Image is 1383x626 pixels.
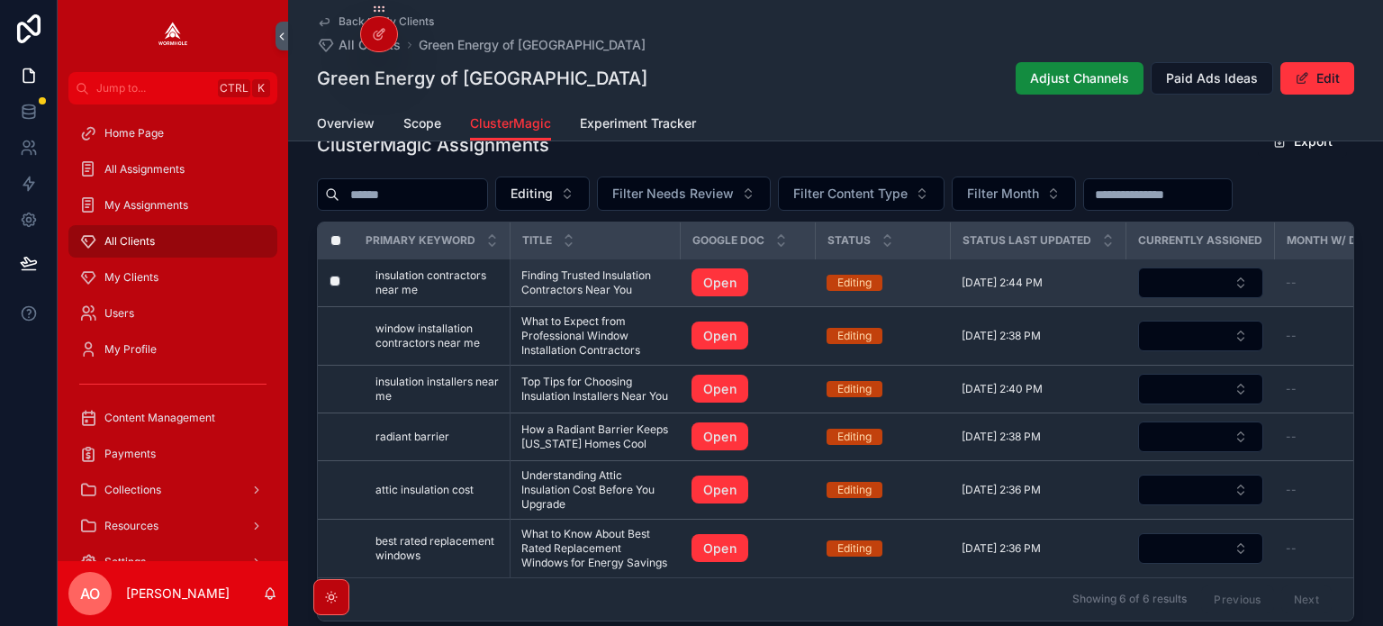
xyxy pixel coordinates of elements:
[691,322,805,350] a: Open
[68,297,277,330] a: Users
[1137,320,1264,352] a: Select Button
[317,114,375,132] span: Overview
[375,375,499,404] a: insulation installers near me
[963,233,1091,248] span: Status Last Updated
[375,483,499,497] a: attic insulation cost
[1286,483,1297,497] span: --
[419,36,646,54] a: Green Energy of [GEOGRAPHIC_DATA]
[1166,69,1258,87] span: Paid Ads Ideas
[1138,233,1262,248] span: Currently Assigned
[1137,373,1264,405] a: Select Button
[691,375,805,404] a: Open
[1137,532,1264,565] a: Select Button
[1137,474,1264,506] a: Select Button
[691,476,748,504] a: Open
[403,107,441,143] a: Scope
[691,268,748,297] a: Open
[521,268,670,297] a: Finding Trusted Insulation Contractors Near You
[522,233,552,248] span: Title
[691,534,748,563] a: Open
[1151,62,1273,95] button: Paid Ads Ideas
[375,430,449,444] span: radiant barrier
[580,107,696,143] a: Experiment Tracker
[375,322,499,350] a: window installation contractors near me
[80,583,100,604] span: AO
[793,185,908,203] span: Filter Content Type
[495,177,590,211] button: Select Button
[375,534,499,563] a: best rated replacement windows
[1280,62,1354,95] button: Edit
[104,234,155,249] span: All Clients
[68,261,277,294] a: My Clients
[962,382,1043,396] span: [DATE] 2:40 PM
[521,375,670,404] span: Top Tips for Choosing Insulation Installers Near You
[837,275,872,291] div: Editing
[837,429,872,445] div: Editing
[691,268,805,297] a: Open
[96,81,211,95] span: Jump to...
[827,233,871,248] span: Status
[68,189,277,222] a: My Assignments
[837,381,872,397] div: Editing
[68,402,277,434] a: Content Management
[339,14,434,29] span: Back to My Clients
[827,540,940,557] a: Editing
[1016,62,1143,95] button: Adjust Channels
[1072,592,1187,606] span: Showing 6 of 6 results
[827,482,940,498] a: Editing
[521,314,670,358] span: What to Expect from Professional Window Installation Contractors
[1138,268,1263,298] button: Select Button
[1138,321,1263,351] button: Select Button
[837,328,872,344] div: Editing
[68,153,277,186] a: All Assignments
[691,534,805,563] a: Open
[104,126,164,141] span: Home Page
[339,36,401,54] span: All Clients
[317,36,401,54] a: All Clients
[827,381,940,397] a: Editing
[691,476,805,504] a: Open
[470,114,551,132] span: ClusterMagic
[317,66,647,91] h1: Green Energy of [GEOGRAPHIC_DATA]
[104,306,134,321] span: Users
[952,177,1076,211] button: Select Button
[254,81,268,95] span: K
[827,429,940,445] a: Editing
[691,322,748,350] a: Open
[68,438,277,470] a: Payments
[827,275,940,291] a: Editing
[68,72,277,104] button: Jump to...CtrlK
[692,233,764,248] span: Google Doc
[962,483,1041,497] span: [DATE] 2:36 PM
[218,79,250,97] span: Ctrl
[68,510,277,542] a: Resources
[827,328,940,344] a: Editing
[612,185,734,203] span: Filter Needs Review
[375,483,474,497] span: attic insulation cost
[521,527,670,570] a: What to Know About Best Rated Replacement Windows for Energy Savings
[1030,69,1129,87] span: Adjust Channels
[1286,382,1297,396] span: --
[1138,533,1263,564] button: Select Button
[104,411,215,425] span: Content Management
[366,233,475,248] span: Primary Keyword
[962,382,1116,396] a: [DATE] 2:40 PM
[837,540,872,557] div: Editing
[1286,329,1297,343] span: --
[1286,276,1297,290] span: --
[962,329,1116,343] a: [DATE] 2:38 PM
[1286,430,1297,444] span: --
[68,474,277,506] a: Collections
[962,541,1041,556] span: [DATE] 2:36 PM
[375,268,499,297] a: insulation contractors near me
[521,422,670,451] a: How a Radiant Barrier Keeps [US_STATE] Homes Cool
[68,546,277,578] a: Settings
[967,185,1039,203] span: Filter Month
